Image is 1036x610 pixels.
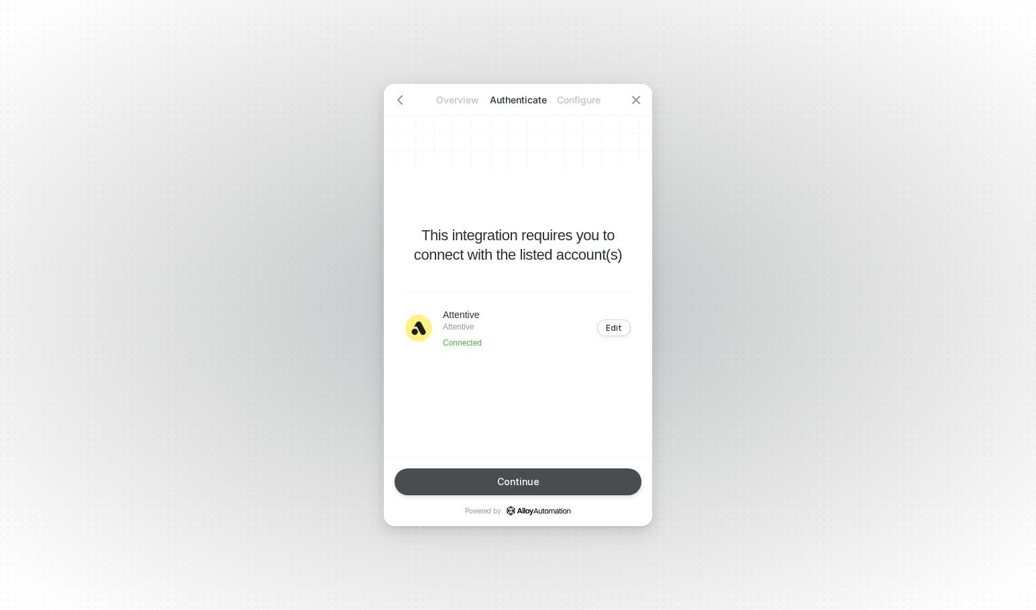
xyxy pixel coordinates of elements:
[395,95,405,105] span: icon-arrow-left
[405,225,631,264] p: This integration requires you to connect with the listed account(s)
[443,338,482,348] p: Connected
[405,315,432,342] img: icon
[606,323,622,333] div: Edit
[395,468,641,495] button: Continue
[548,93,609,107] p: Configure
[631,95,641,105] span: icon-close
[507,506,571,515] a: icon-success
[465,506,571,515] p: Powered by
[443,321,482,332] p: Attentive
[488,93,548,107] p: Authenticate
[427,93,488,107] p: Overview
[443,308,482,321] p: Attentive
[597,319,631,336] button: Edit
[497,476,539,487] div: Continue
